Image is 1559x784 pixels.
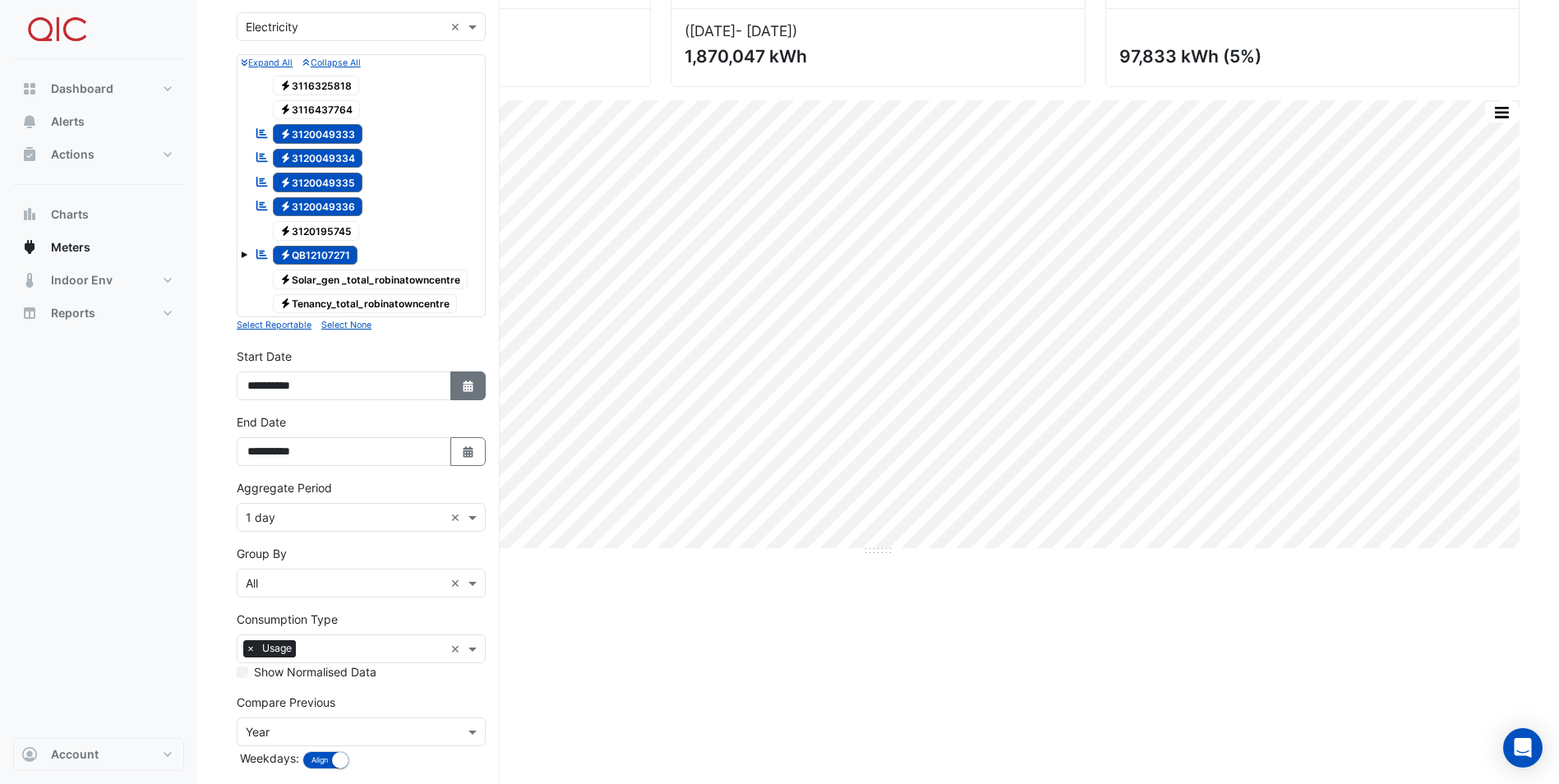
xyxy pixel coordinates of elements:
[279,201,292,213] fa-icon: Electricity
[685,22,1071,39] div: ([DATE] )
[273,173,363,192] span: 3120049335
[279,152,292,164] fa-icon: Electricity
[51,146,95,163] span: Actions
[51,239,90,256] span: Meters
[237,545,287,562] label: Group By
[273,221,360,241] span: 3120195745
[255,199,270,213] fa-icon: Reportable
[255,247,270,261] fa-icon: Reportable
[237,348,292,365] label: Start Date
[279,104,292,116] fa-icon: Electricity
[237,694,335,711] label: Compare Previous
[241,58,293,68] small: Expand All
[450,640,464,657] span: Clear
[237,413,286,431] label: End Date
[13,231,184,264] button: Meters
[51,305,95,321] span: Reports
[302,58,360,68] small: Collapse All
[51,272,113,288] span: Indoor Env
[255,126,270,140] fa-icon: Reportable
[237,479,332,496] label: Aggregate Period
[302,55,360,70] button: Collapse All
[450,18,464,35] span: Clear
[685,46,1068,67] div: 1,870,047 kWh
[237,749,299,767] label: Weekdays:
[273,149,363,168] span: 3120049334
[21,239,38,256] app-icon: Meters
[255,150,270,164] fa-icon: Reportable
[51,113,85,130] span: Alerts
[1503,728,1543,768] div: Open Intercom Messenger
[279,127,292,140] fa-icon: Electricity
[21,272,38,288] app-icon: Indoor Env
[273,294,458,314] span: Tenancy_total_robinatowncentre
[21,113,38,130] app-icon: Alerts
[20,13,94,46] img: Company Logo
[237,611,338,628] label: Consumption Type
[273,197,363,217] span: 3120049336
[13,105,184,138] button: Alerts
[321,320,371,330] small: Select None
[1119,46,1502,67] div: 97,833 kWh (5%)
[21,305,38,321] app-icon: Reports
[279,224,292,237] fa-icon: Electricity
[273,270,468,289] span: Solar_gen _total_robinatowncentre
[21,146,38,163] app-icon: Actions
[461,379,476,393] fa-icon: Select Date
[273,76,360,95] span: 3116325818
[273,124,363,144] span: 3120049333
[273,246,358,265] span: QB12107271
[1485,102,1518,122] button: More Options
[237,317,311,332] button: Select Reportable
[279,249,292,261] fa-icon: Electricity
[258,640,296,657] span: Usage
[13,297,184,330] button: Reports
[273,100,361,120] span: 3116437764
[450,509,464,526] span: Clear
[254,663,376,680] label: Show Normalised Data
[51,206,89,223] span: Charts
[13,72,184,105] button: Dashboard
[255,174,270,188] fa-icon: Reportable
[13,138,184,171] button: Actions
[279,297,292,310] fa-icon: Electricity
[241,55,293,70] button: Expand All
[13,738,184,771] button: Account
[321,317,371,332] button: Select None
[279,176,292,188] fa-icon: Electricity
[21,81,38,97] app-icon: Dashboard
[279,273,292,285] fa-icon: Electricity
[13,264,184,297] button: Indoor Env
[21,206,38,223] app-icon: Charts
[736,22,792,39] span: - [DATE]
[51,81,113,97] span: Dashboard
[461,445,476,459] fa-icon: Select Date
[243,640,258,657] span: ×
[450,574,464,592] span: Clear
[13,198,184,231] button: Charts
[279,79,292,91] fa-icon: Electricity
[237,320,311,330] small: Select Reportable
[51,746,99,763] span: Account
